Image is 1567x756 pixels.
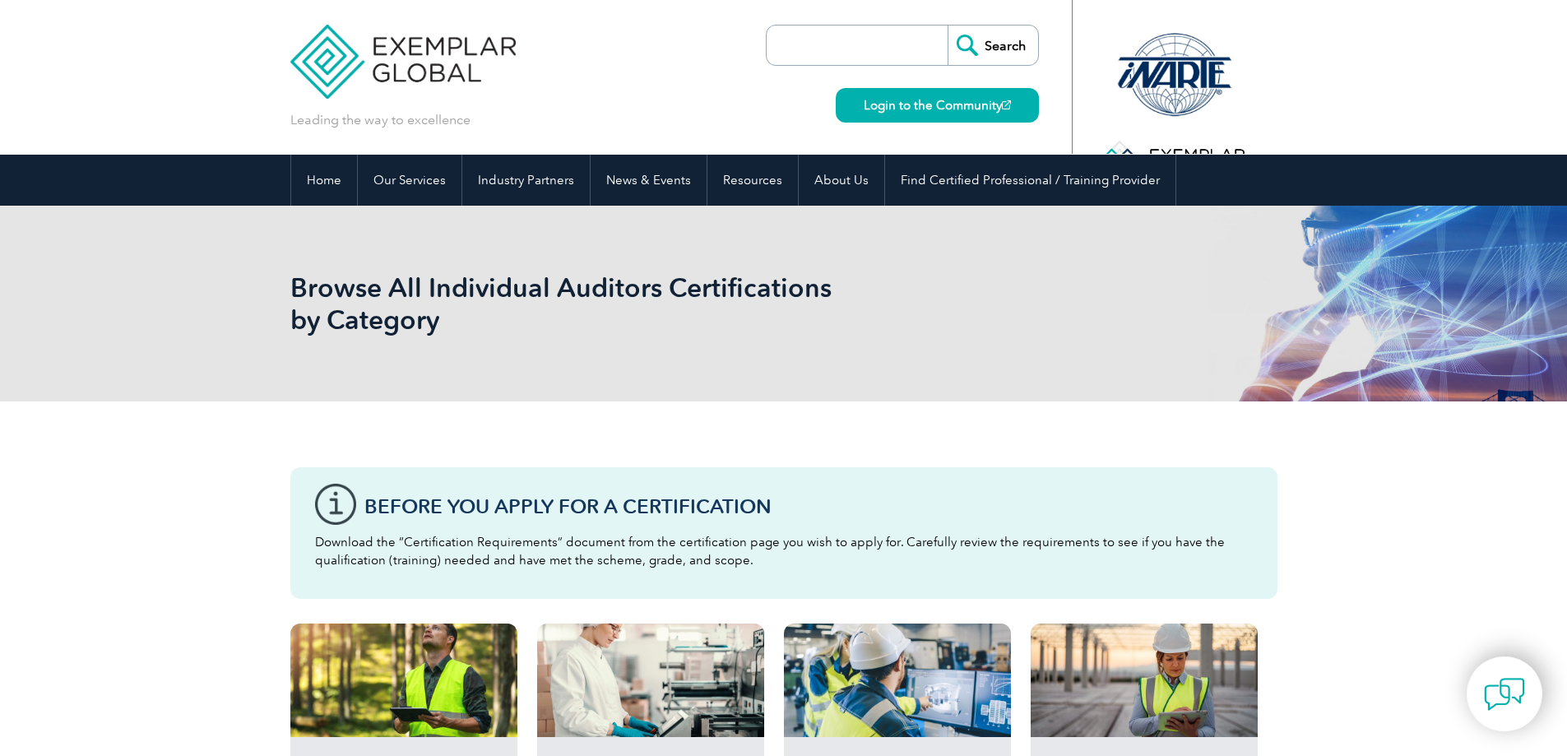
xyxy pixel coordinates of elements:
a: Find Certified Professional / Training Provider [885,155,1175,206]
h1: Browse All Individual Auditors Certifications by Category [290,271,922,336]
a: Home [291,155,357,206]
img: contact-chat.png [1484,674,1525,715]
a: Login to the Community [836,88,1039,123]
input: Search [948,26,1038,65]
img: open_square.png [1002,100,1011,109]
a: Industry Partners [462,155,590,206]
p: Download the “Certification Requirements” document from the certification page you wish to apply ... [315,533,1253,569]
p: Leading the way to excellence [290,111,471,129]
h3: Before You Apply For a Certification [364,496,1253,517]
a: News & Events [591,155,707,206]
a: Our Services [358,155,461,206]
a: Resources [707,155,798,206]
a: About Us [799,155,884,206]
